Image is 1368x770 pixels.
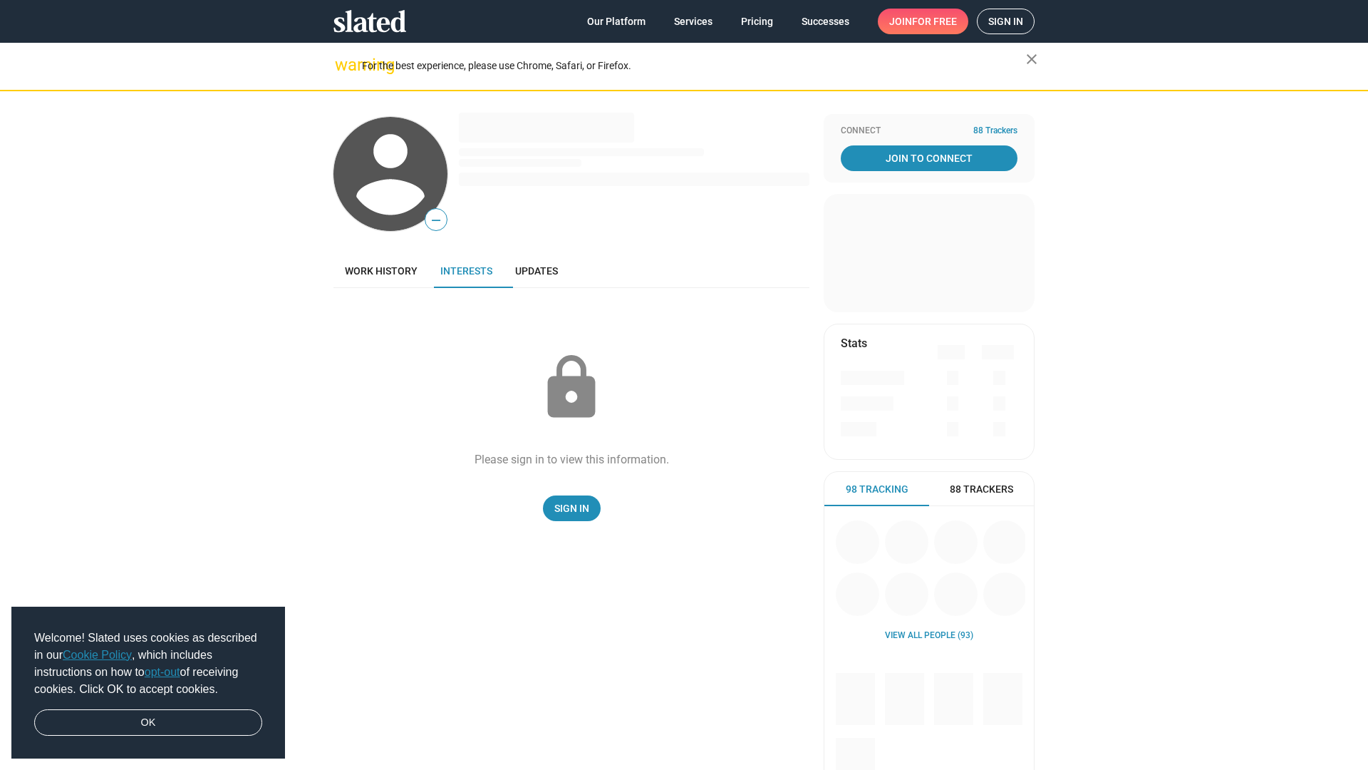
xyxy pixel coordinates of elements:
[802,9,849,34] span: Successes
[1023,51,1040,68] mat-icon: close
[674,9,712,34] span: Services
[878,9,968,34] a: Joinfor free
[730,9,784,34] a: Pricing
[841,125,1017,137] div: Connect
[973,125,1017,137] span: 88 Trackers
[977,9,1035,34] a: Sign in
[543,496,601,521] a: Sign In
[841,336,867,351] mat-card-title: Stats
[576,9,657,34] a: Our Platform
[425,211,447,230] span: —
[34,709,262,736] a: dismiss cookie message
[950,483,1013,496] span: 88 Trackers
[885,630,973,642] a: View all People (93)
[790,9,861,34] a: Successes
[440,265,492,277] span: Interests
[741,9,773,34] span: Pricing
[333,254,429,288] a: Work history
[475,452,669,467] div: Please sign in to view this information.
[841,145,1017,171] a: Join To Connect
[345,265,418,277] span: Work history
[504,254,569,288] a: Updates
[11,607,285,759] div: cookieconsent
[63,649,132,661] a: Cookie Policy
[536,352,607,423] mat-icon: lock
[554,496,589,521] span: Sign In
[846,483,908,496] span: 98 Tracking
[34,630,262,698] span: Welcome! Slated uses cookies as described in our , which includes instructions on how to of recei...
[988,9,1023,34] span: Sign in
[145,666,180,678] a: opt-out
[362,56,1026,76] div: For the best experience, please use Chrome, Safari, or Firefox.
[889,9,957,34] span: Join
[663,9,724,34] a: Services
[844,145,1015,171] span: Join To Connect
[912,9,957,34] span: for free
[515,265,558,277] span: Updates
[429,254,504,288] a: Interests
[587,9,646,34] span: Our Platform
[335,56,352,73] mat-icon: warning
